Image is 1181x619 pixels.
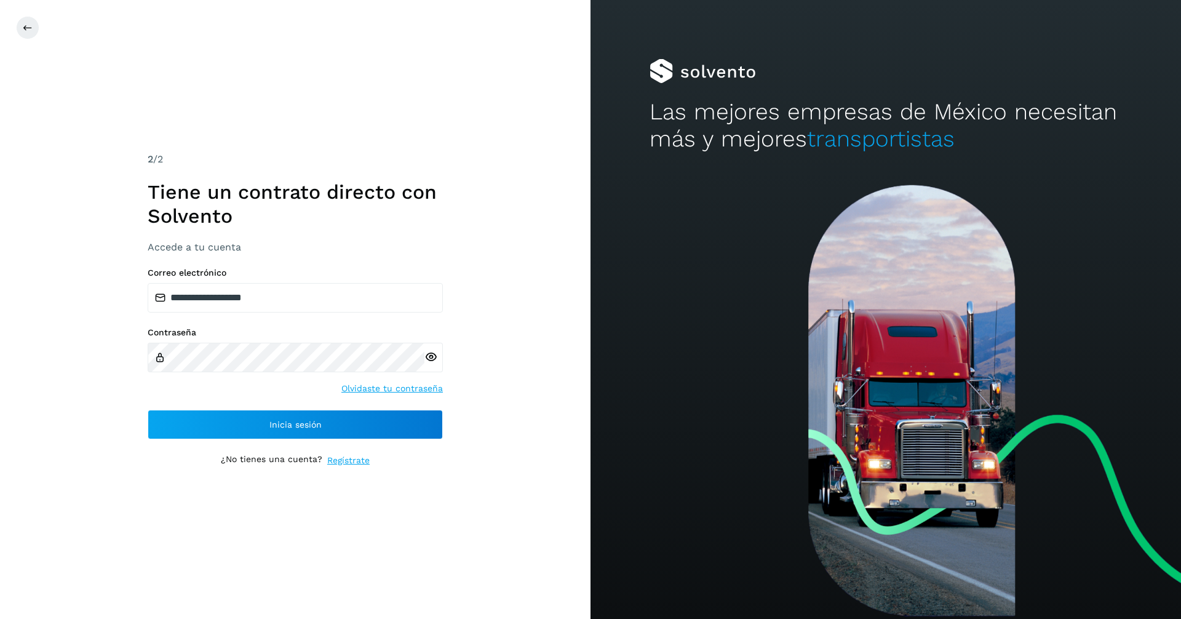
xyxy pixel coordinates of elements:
[650,98,1122,153] h2: Las mejores empresas de México necesitan más y mejores
[148,268,443,278] label: Correo electrónico
[148,153,153,165] span: 2
[221,454,322,467] p: ¿No tienes una cuenta?
[341,382,443,395] a: Olvidaste tu contraseña
[148,241,443,253] h3: Accede a tu cuenta
[327,454,370,467] a: Regístrate
[148,152,443,167] div: /2
[148,180,443,228] h1: Tiene un contrato directo con Solvento
[269,420,322,429] span: Inicia sesión
[807,126,955,152] span: transportistas
[148,327,443,338] label: Contraseña
[148,410,443,439] button: Inicia sesión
